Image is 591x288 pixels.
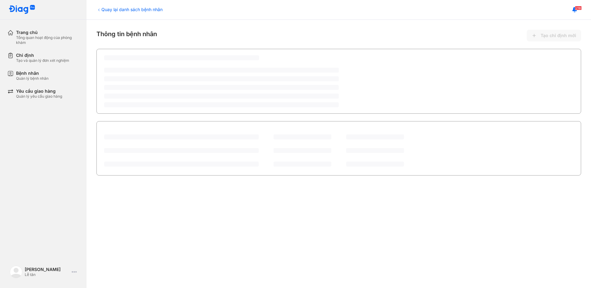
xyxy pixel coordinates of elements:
[104,94,339,99] span: ‌
[16,94,62,99] div: Quản lý yêu cầu giao hàng
[104,68,339,73] span: ‌
[16,88,62,94] div: Yêu cầu giao hàng
[104,102,339,107] span: ‌
[346,162,404,167] span: ‌
[16,70,49,76] div: Bệnh nhân
[96,6,163,13] div: Quay lại danh sách bệnh nhân
[274,134,331,139] span: ‌
[16,58,69,63] div: Tạo và quản lý đơn xét nghiệm
[25,267,69,272] div: [PERSON_NAME]
[104,162,259,167] span: ‌
[541,33,576,38] span: Tạo chỉ định mới
[274,162,331,167] span: ‌
[16,35,79,45] div: Tổng quan hoạt động của phòng khám
[104,148,259,153] span: ‌
[104,134,259,139] span: ‌
[527,30,581,41] button: Tạo chỉ định mới
[104,76,339,81] span: ‌
[104,127,142,134] div: Lịch sử chỉ định
[346,134,404,139] span: ‌
[96,30,581,41] div: Thông tin bệnh nhân
[575,6,582,10] span: 218
[25,272,69,277] div: Lễ tân
[9,5,35,15] img: logo
[346,148,404,153] span: ‌
[10,266,22,278] img: logo
[104,85,339,90] span: ‌
[274,148,331,153] span: ‌
[16,30,79,35] div: Trang chủ
[16,53,69,58] div: Chỉ định
[16,76,49,81] div: Quản lý bệnh nhân
[104,55,259,60] span: ‌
